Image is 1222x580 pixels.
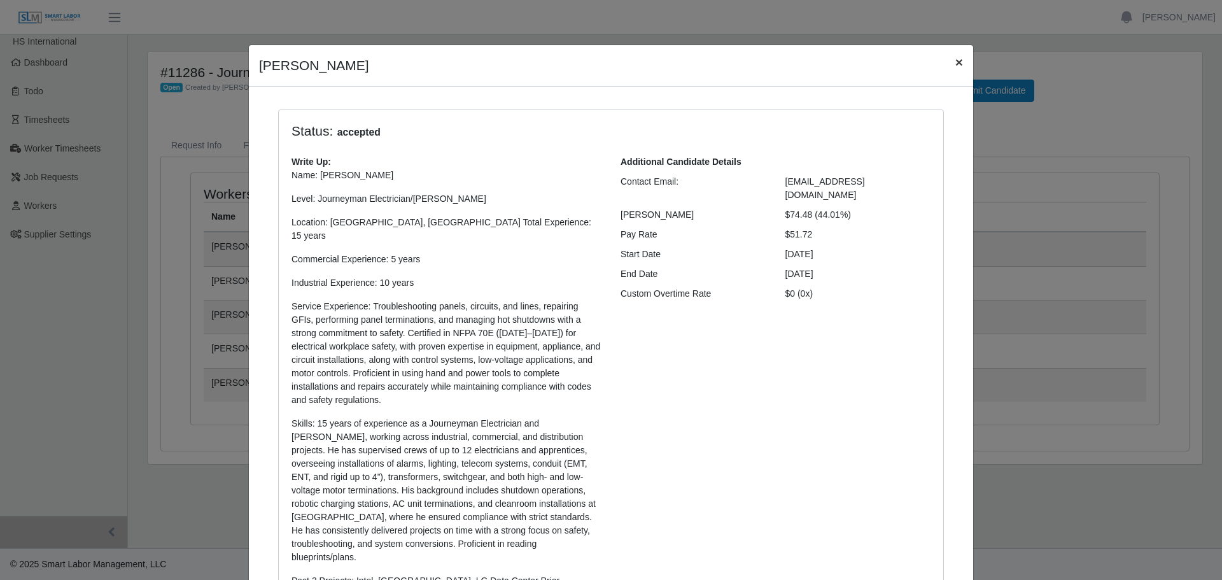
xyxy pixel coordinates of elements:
[776,228,941,241] div: $51.72
[611,228,776,241] div: Pay Rate
[611,287,776,301] div: Custom Overtime Rate
[291,192,601,206] p: Level: Journeyman Electrician/[PERSON_NAME]
[291,157,331,167] b: Write Up:
[776,208,941,222] div: $74.48 (44.01%)
[785,269,813,279] span: [DATE]
[291,169,601,182] p: Name: [PERSON_NAME]
[785,176,865,200] span: [EMAIL_ADDRESS][DOMAIN_NAME]
[955,55,963,69] span: ×
[259,55,369,76] h4: [PERSON_NAME]
[291,216,601,243] p: Location: [GEOGRAPHIC_DATA], [GEOGRAPHIC_DATA] Total Experience: 15 years
[291,417,601,564] p: Skills: 15 years of experience as a Journeyman Electrician and [PERSON_NAME], working across indu...
[291,300,601,407] p: Service Experience: Troubleshooting panels, circuits, and lines, repairing GFIs, performing panel...
[291,276,601,290] p: Industrial Experience: 10 years
[611,267,776,281] div: End Date
[333,125,384,140] span: accepted
[611,208,776,222] div: [PERSON_NAME]
[291,123,766,140] h4: Status:
[621,157,741,167] b: Additional Candidate Details
[611,248,776,261] div: Start Date
[291,253,601,266] p: Commercial Experience: 5 years
[785,288,813,299] span: $0 (0x)
[611,175,776,202] div: Contact Email:
[945,45,973,79] button: Close
[776,248,941,261] div: [DATE]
